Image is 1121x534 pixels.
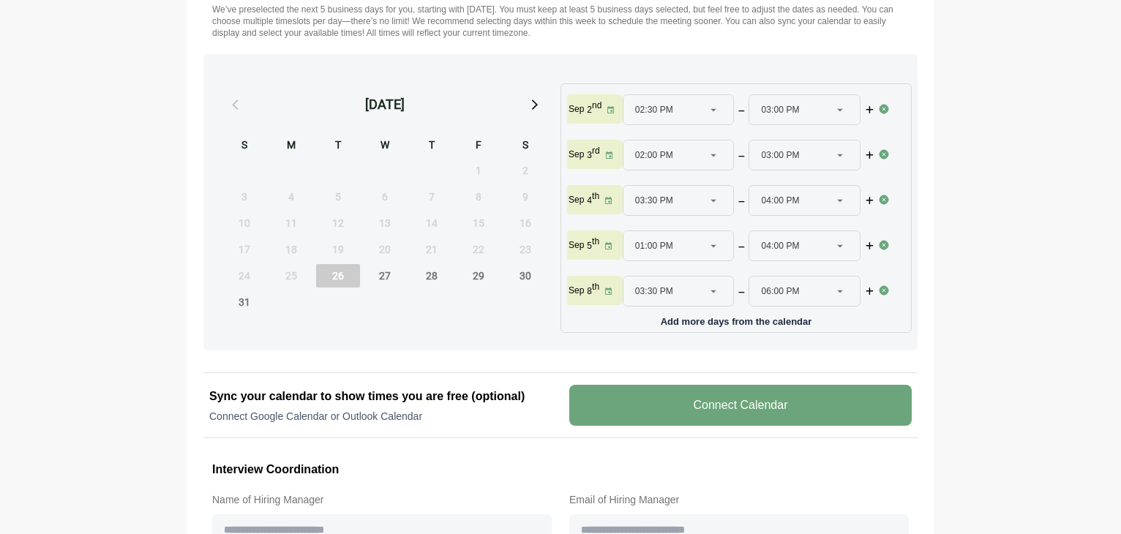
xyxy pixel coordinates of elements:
span: Thursday, August 28, 2025 [410,264,454,287]
p: Sep [569,148,584,160]
span: Friday, August 1, 2025 [457,159,500,182]
span: Saturday, August 30, 2025 [503,264,547,287]
sup: rd [592,146,600,156]
span: Friday, August 15, 2025 [457,211,500,235]
span: 02:30 PM [635,95,673,124]
sup: th [592,236,599,247]
span: 03:00 PM [761,140,799,170]
strong: 4 [587,195,592,206]
span: Friday, August 29, 2025 [457,264,500,287]
span: Wednesday, August 20, 2025 [363,238,407,261]
span: 04:00 PM [761,186,799,215]
div: F [457,137,500,156]
span: 03:00 PM [761,95,799,124]
v-button: Connect Calendar [569,385,912,426]
span: Friday, August 8, 2025 [457,185,500,208]
span: Sunday, August 17, 2025 [222,238,266,261]
span: Wednesday, August 13, 2025 [363,211,407,235]
span: Thursday, August 14, 2025 [410,211,454,235]
sup: th [592,282,599,292]
label: Name of Hiring Manager [212,491,552,508]
span: Sunday, August 24, 2025 [222,264,266,287]
p: Sep [569,103,584,115]
sup: th [592,191,599,201]
h3: Interview Coordination [212,460,909,479]
span: Wednesday, August 6, 2025 [363,185,407,208]
h2: Sync your calendar to show times you are free (optional) [209,388,552,405]
p: We’ve preselected the next 5 business days for you, starting with [DATE]. You must keep at least ... [212,4,909,39]
div: S [503,137,547,156]
span: Thursday, August 7, 2025 [410,185,454,208]
div: M [269,137,313,156]
p: Sep [569,194,584,206]
div: T [316,137,360,156]
p: Sep [569,239,584,251]
span: 01:00 PM [635,231,673,260]
span: Friday, August 22, 2025 [457,238,500,261]
span: 02:00 PM [635,140,673,170]
span: 04:00 PM [761,231,799,260]
span: Saturday, August 16, 2025 [503,211,547,235]
div: W [363,137,407,156]
span: Saturday, August 23, 2025 [503,238,547,261]
span: Monday, August 18, 2025 [269,238,313,261]
div: [DATE] [365,94,405,115]
span: 03:30 PM [635,277,673,306]
span: Wednesday, August 27, 2025 [363,264,407,287]
span: Sunday, August 31, 2025 [222,290,266,314]
span: Sunday, August 3, 2025 [222,185,266,208]
span: Sunday, August 10, 2025 [222,211,266,235]
span: 03:30 PM [635,186,673,215]
span: Tuesday, August 19, 2025 [316,238,360,261]
label: Email of Hiring Manager [569,491,909,508]
span: Monday, August 4, 2025 [269,185,313,208]
sup: nd [592,100,601,110]
div: S [222,137,266,156]
span: Thursday, August 21, 2025 [410,238,454,261]
strong: 2 [587,105,592,115]
div: T [410,137,454,156]
span: Tuesday, August 5, 2025 [316,185,360,208]
p: Sep [569,285,584,296]
strong: 5 [587,241,592,251]
strong: 8 [587,286,592,296]
span: Saturday, August 9, 2025 [503,185,547,208]
p: Add more days from the calendar [567,311,905,326]
span: Saturday, August 2, 2025 [503,159,547,182]
span: Monday, August 25, 2025 [269,264,313,287]
p: Connect Google Calendar or Outlook Calendar [209,409,552,424]
span: Tuesday, August 26, 2025 [316,264,360,287]
span: Monday, August 11, 2025 [269,211,313,235]
span: Tuesday, August 12, 2025 [316,211,360,235]
span: 06:00 PM [761,277,799,306]
strong: 3 [587,150,592,160]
